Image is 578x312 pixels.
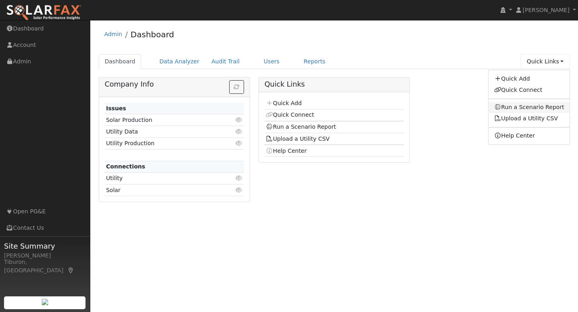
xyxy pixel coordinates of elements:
td: Utility Production [105,138,222,149]
a: Quick Add [488,73,570,84]
a: Quick Connect [266,111,314,118]
a: Audit Trail [206,54,246,69]
i: Click to view [236,129,243,134]
a: Upload a Utility CSV [494,115,558,122]
i: Click to view [236,175,243,181]
td: Utility [105,172,222,184]
a: Quick Links [521,54,570,69]
span: Site Summary [4,241,86,251]
a: Map [67,267,75,274]
a: Run a Scenario Report [488,102,570,113]
strong: Issues [106,105,126,111]
div: Tiburon, [GEOGRAPHIC_DATA] [4,258,86,275]
img: SolarFax [6,4,81,21]
a: Dashboard [130,30,174,39]
h5: Quick Links [265,80,404,89]
a: Reports [298,54,332,69]
h5: Company Info [105,80,244,89]
strong: Connections [106,163,145,170]
i: Click to view [236,187,243,193]
img: retrieve [42,299,48,305]
td: Solar [105,184,222,196]
a: Upload a Utility CSV [266,136,330,142]
a: Dashboard [99,54,142,69]
i: Click to view [236,117,243,123]
a: Help Center [488,130,570,142]
a: Quick Add [266,100,301,106]
span: [PERSON_NAME] [523,7,570,13]
a: Users [258,54,286,69]
i: Click to view [236,140,243,146]
td: Solar Production [105,114,222,126]
a: Data Analyzer [153,54,206,69]
a: Help Center [266,148,307,154]
a: Run a Scenario Report [266,124,336,130]
a: Admin [104,31,122,37]
a: Quick Connect [488,84,570,95]
div: [PERSON_NAME] [4,251,86,260]
td: Utility Data [105,126,222,138]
